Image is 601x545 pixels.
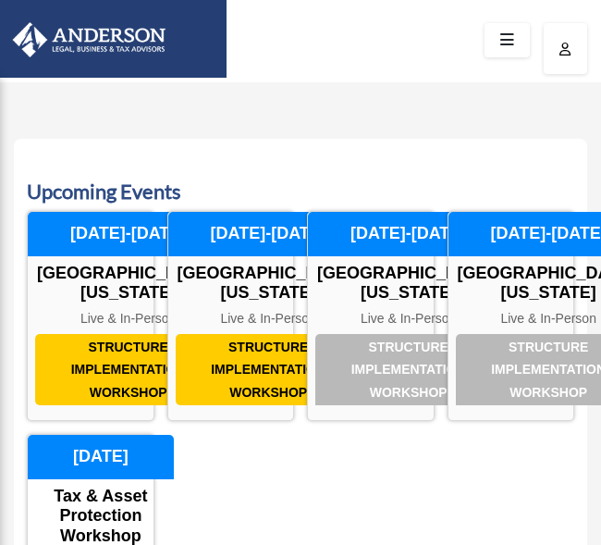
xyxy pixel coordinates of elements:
[27,178,574,206] h3: Upcoming Events
[28,212,228,256] div: [DATE]-[DATE]
[308,311,509,327] div: Live & In-Person
[308,264,509,303] div: [GEOGRAPHIC_DATA], [US_STATE]
[176,334,362,406] div: Structure Implementation Workshop
[35,334,221,406] div: Structure Implementation Workshop
[308,212,509,256] div: [DATE]-[DATE]
[307,211,435,421] a: Structure Implementation Workshop [GEOGRAPHIC_DATA], [US_STATE] Live & In-Person [DATE]-[DATE]
[168,264,369,303] div: [GEOGRAPHIC_DATA], [US_STATE]
[315,334,501,406] div: Structure Implementation Workshop
[28,311,228,327] div: Live & In-Person
[27,211,154,421] a: Structure Implementation Workshop [GEOGRAPHIC_DATA], [US_STATE] Live & In-Person [DATE]-[DATE]
[28,435,174,479] div: [DATE]
[448,211,575,421] a: Structure Implementation Workshop [GEOGRAPHIC_DATA], [US_STATE] Live & In-Person [DATE]-[DATE]
[168,212,369,256] div: [DATE]-[DATE]
[168,311,369,327] div: Live & In-Person
[28,264,228,303] div: [GEOGRAPHIC_DATA], [US_STATE]
[167,211,295,421] a: Structure Implementation Workshop [GEOGRAPHIC_DATA], [US_STATE] Live & In-Person [DATE]-[DATE]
